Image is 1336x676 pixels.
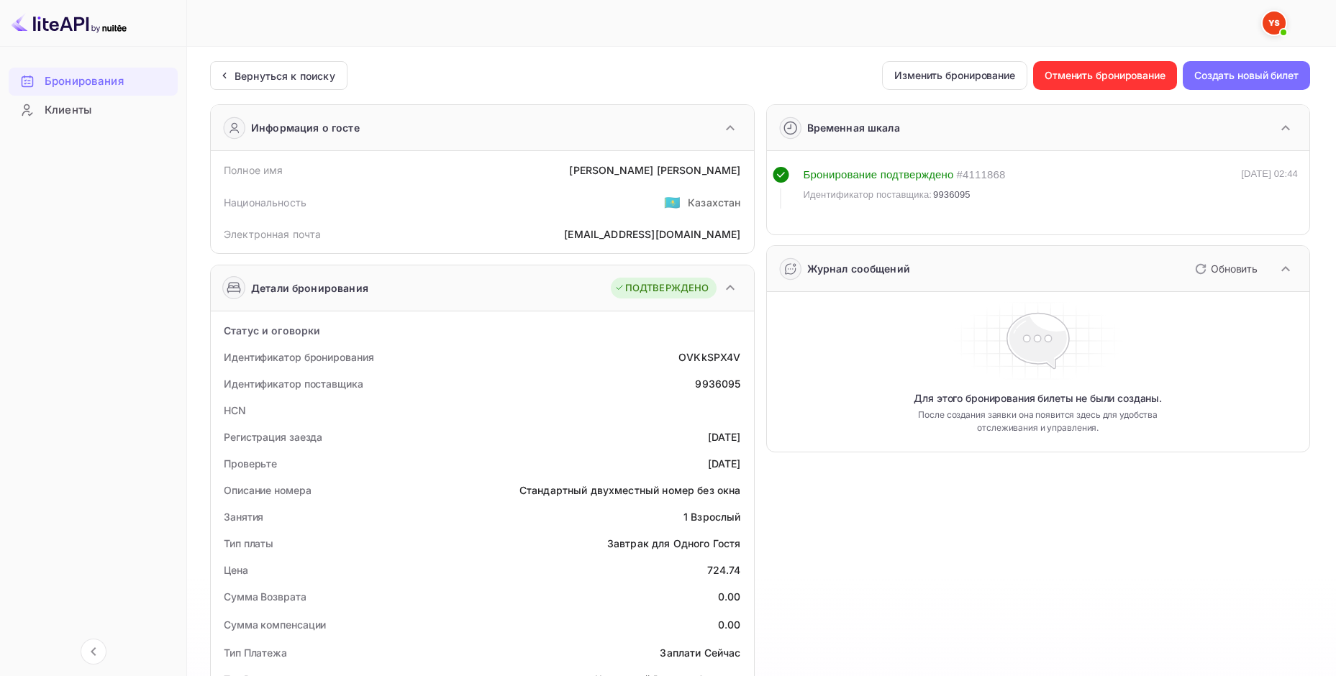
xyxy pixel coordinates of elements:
ya-tr-span: [PERSON_NAME] [657,164,741,176]
ya-tr-span: Создать новый билет [1194,67,1299,84]
div: Бронирования [9,68,178,96]
img: Служба Поддержки Яндекса [1263,12,1286,35]
ya-tr-span: OVKkSPX4V [678,351,740,363]
button: Создать новый билет [1183,61,1310,90]
ya-tr-span: Идентификатор поставщика [224,378,363,390]
ya-tr-span: Тип платы [224,537,273,549]
ya-tr-span: Национальность [224,196,306,209]
ya-tr-span: Электронная почта [224,228,322,240]
ya-tr-span: Сумма компенсации [224,618,326,631]
div: 0.00 [718,589,741,604]
ya-tr-span: ПОДТВЕРЖДЕНО [625,281,709,296]
ya-tr-span: Тип Платежа [224,647,287,659]
ya-tr-span: HCN [224,404,246,416]
div: # 4111868 [956,167,1005,183]
ya-tr-span: 🇰🇿 [664,194,681,210]
div: [DATE] [708,456,741,471]
ya-tr-span: Описание номера [224,484,312,496]
ya-tr-span: Журнал сообщений [807,262,910,275]
ya-tr-span: Идентификатор поставщика: [804,189,932,200]
ya-tr-span: Клиенты [45,102,91,119]
a: Клиенты [9,96,178,123]
ya-tr-span: Проверьте [224,457,277,470]
ya-tr-span: Завтрак для Одного Гостя [607,537,741,549]
ya-tr-span: Бронирования [45,73,124,90]
ya-tr-span: Цена [224,564,248,576]
ya-tr-span: Для этого бронирования билеты не были созданы. [914,391,1162,406]
ya-tr-span: Бронирование [804,168,878,181]
ya-tr-span: Временная шкала [807,122,900,134]
ya-tr-span: Отменить бронирование [1045,67,1165,84]
ya-tr-span: Полное имя [224,164,283,176]
ya-tr-span: подтверждено [881,168,954,181]
div: 724.74 [707,562,741,577]
ya-tr-span: [PERSON_NAME] [569,164,653,176]
div: Клиенты [9,96,178,124]
img: Логотип LiteAPI [12,12,127,35]
ya-tr-span: [DATE] 02:44 [1241,168,1298,179]
button: Отменить бронирование [1033,61,1177,90]
div: 0.00 [718,617,741,632]
div: [DATE] [708,429,741,444]
button: Обновить [1186,257,1263,280]
ya-tr-span: Статус и оговорки [224,324,321,337]
ya-tr-span: Сумма Возврата [224,590,306,603]
ya-tr-span: 1 Взрослый [683,511,741,523]
ya-tr-span: Регистрация заезда [224,431,322,443]
span: США [664,189,681,215]
button: Свернуть навигацию [81,639,106,664]
ya-tr-span: Вернуться к поиску [235,70,335,82]
ya-tr-span: Стандартный двухместный номер без окна [519,484,741,496]
div: 9936095 [695,376,740,391]
ya-tr-span: Детали бронирования [251,280,368,296]
ya-tr-span: Казахстан [688,196,740,209]
ya-tr-span: Изменить бронирование [894,67,1015,84]
ya-tr-span: Заплати Сейчас [660,647,740,659]
ya-tr-span: [EMAIL_ADDRESS][DOMAIN_NAME] [564,228,740,240]
ya-tr-span: Идентификатор бронирования [224,351,373,363]
ya-tr-span: Обновить [1211,262,1258,275]
ya-tr-span: Занятия [224,511,263,523]
button: Изменить бронирование [882,61,1027,90]
ya-tr-span: Информация о госте [251,120,360,135]
a: Бронирования [9,68,178,94]
ya-tr-span: После создания заявки она появится здесь для удобства отслеживания и управления. [892,408,1184,434]
ya-tr-span: 9936095 [933,189,971,200]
